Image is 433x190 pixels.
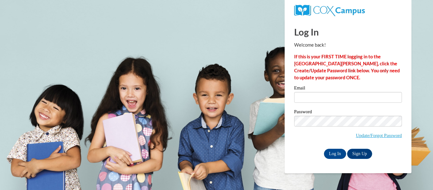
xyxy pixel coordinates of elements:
[347,149,372,159] a: Sign Up
[294,54,400,80] strong: If this is your FIRST TIME logging in to the [GEOGRAPHIC_DATA][PERSON_NAME], click the Create/Upd...
[294,86,402,92] label: Email
[294,25,402,38] h1: Log In
[294,5,365,16] img: COX Campus
[294,7,365,13] a: COX Campus
[324,149,346,159] input: Log In
[356,133,402,138] a: Update/Forgot Password
[294,109,402,116] label: Password
[294,42,402,49] p: Welcome back!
